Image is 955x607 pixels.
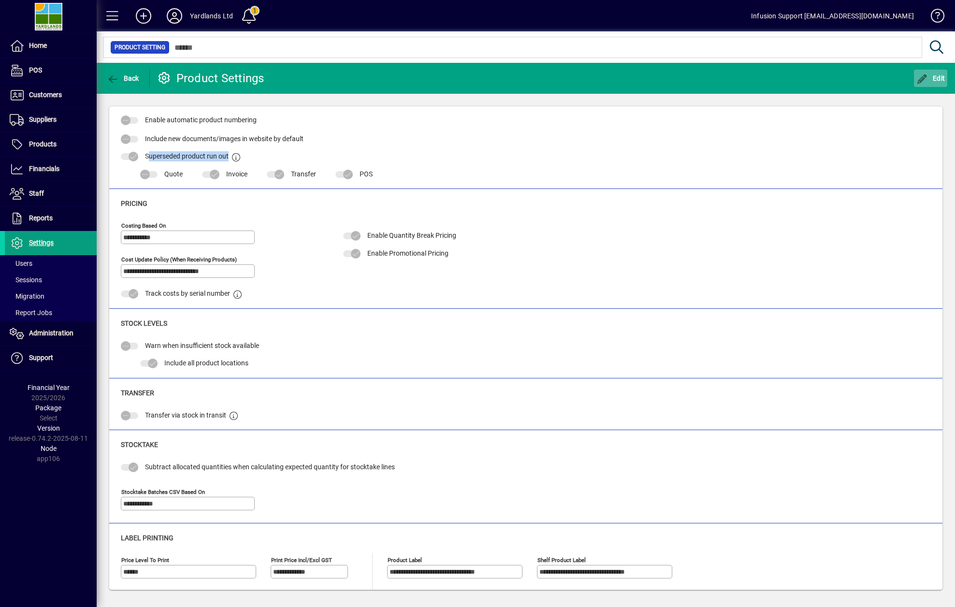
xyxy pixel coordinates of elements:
[29,91,62,99] span: Customers
[164,170,183,178] span: Quote
[121,488,205,495] mat-label: Stocktake Batches CSV Based On
[121,319,167,327] span: Stock Levels
[10,292,44,300] span: Migration
[5,157,97,181] a: Financials
[37,424,60,432] span: Version
[29,214,53,222] span: Reports
[367,231,456,239] span: Enable Quantity Break Pricing
[121,99,184,107] span: Product Settings
[914,70,948,87] button: Edit
[157,71,264,86] div: Product Settings
[29,165,59,173] span: Financials
[5,288,97,304] a: Migration
[29,42,47,49] span: Home
[121,441,158,448] span: Stocktake
[537,556,586,563] mat-label: Shelf Product Label
[291,170,316,178] span: Transfer
[10,309,52,317] span: Report Jobs
[164,359,248,367] span: Include all product locations
[29,189,44,197] span: Staff
[29,66,42,74] span: POS
[29,239,54,246] span: Settings
[5,346,97,370] a: Support
[29,116,57,123] span: Suppliers
[145,463,395,471] span: Subtract allocated quantities when calculating expected quantity for stocktake lines
[28,384,70,391] span: Financial Year
[10,260,32,267] span: Users
[5,108,97,132] a: Suppliers
[35,404,61,412] span: Package
[367,249,449,257] span: Enable Promotional Pricing
[5,206,97,231] a: Reports
[751,8,914,24] div: Infusion Support [EMAIL_ADDRESS][DOMAIN_NAME]
[388,556,422,563] mat-label: Product Label
[128,7,159,25] button: Add
[5,321,97,346] a: Administration
[145,289,230,297] span: Track costs by serial number
[121,389,154,397] span: Transfer
[5,83,97,107] a: Customers
[121,256,237,263] mat-label: Cost Update Policy (when receiving products)
[115,43,165,52] span: Product Setting
[41,445,57,452] span: Node
[226,170,247,178] span: Invoice
[29,329,73,337] span: Administration
[159,7,190,25] button: Profile
[145,152,229,160] span: Superseded product run out
[145,135,304,143] span: Include new documents/images in website by default
[145,411,226,419] span: Transfer via stock in transit
[29,354,53,361] span: Support
[5,255,97,272] a: Users
[145,116,257,124] span: Enable automatic product numbering
[121,200,147,207] span: Pricing
[121,222,166,229] mat-label: Costing Based on
[29,140,57,148] span: Products
[190,8,233,24] div: Yardlands Ltd
[5,132,97,157] a: Products
[145,342,259,349] span: Warn when insufficient stock available
[5,272,97,288] a: Sessions
[5,182,97,206] a: Staff
[360,170,373,178] span: POS
[10,276,42,284] span: Sessions
[107,74,139,82] span: Back
[121,556,169,563] mat-label: Price level to print
[5,34,97,58] a: Home
[5,58,97,83] a: POS
[97,70,150,87] app-page-header-button: Back
[5,304,97,321] a: Report Jobs
[916,74,945,82] span: Edit
[104,70,142,87] button: Back
[271,556,332,563] mat-label: Print price Incl/Excl GST
[121,534,174,542] span: Label Printing
[924,2,943,33] a: Knowledge Base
